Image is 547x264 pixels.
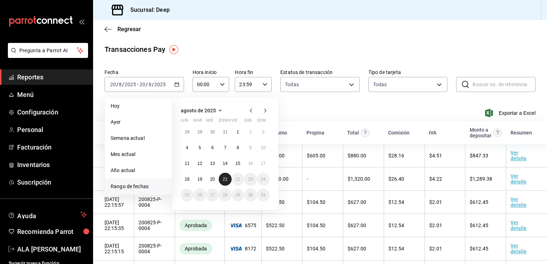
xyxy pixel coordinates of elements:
[237,129,239,135] abbr: 1 de agosto de 2025
[219,118,261,126] abbr: jueves
[197,129,202,135] abbr: 29 de julio de 2025
[348,199,366,205] span: $ 627.00
[244,118,252,126] abbr: sábado
[185,192,189,197] abbr: 25 de agosto de 2025
[280,70,360,75] label: Estatus de transacción
[307,199,325,205] span: $ 104.50
[302,167,343,191] td: -
[470,153,488,158] span: $ 847.33
[388,130,410,136] div: Comisión
[348,176,370,182] span: $ 1,320.00
[148,82,152,87] input: --
[79,19,84,24] button: open_drawer_menu
[470,246,488,251] span: $ 612.45
[244,173,257,186] button: 23 de agosto de 2025
[493,128,502,137] svg: Este es el monto resultante del total pagado menos comisión e IVA. Esta será la parte que se depo...
[257,126,270,138] button: 3 de agosto de 2025
[361,128,369,137] svg: Este monto equivale al total pagado por el comensal antes de aplicar Comisión e IVA.
[210,177,215,182] abbr: 20 de agosto de 2025
[134,191,175,214] td: 200825-P-0004
[224,145,227,150] abbr: 7 de agosto de 2025
[122,82,124,87] span: /
[510,150,527,161] a: Ver detalle
[261,161,266,166] abbr: 17 de agosto de 2025
[470,176,492,182] span: $ 1,289.38
[137,82,139,87] span: -
[152,82,154,87] span: /
[470,223,488,228] span: $ 612.45
[470,199,488,205] span: $ 612.45
[125,6,170,14] h3: Sucursal: Deep
[116,82,118,87] span: /
[244,189,257,201] button: 30 de agosto de 2025
[169,45,178,54] img: Tooltip marker
[193,173,206,186] button: 19 de agosto de 2025
[185,161,189,166] abbr: 11 de agosto de 2025
[93,144,134,167] td: [DATE] 22:24:38
[266,223,285,228] span: $ 522.50
[139,82,146,87] input: --
[146,82,148,87] span: /
[510,243,527,254] a: Ver detalle
[17,244,87,254] span: ALA [PERSON_NAME]
[244,157,257,170] button: 16 de agosto de 2025
[206,118,213,126] abbr: miércoles
[181,173,193,186] button: 18 de agosto de 2025
[261,145,266,150] abbr: 10 de agosto de 2025
[285,81,299,88] span: Todas
[193,141,206,154] button: 5 de agosto de 2025
[206,189,219,201] button: 27 de agosto de 2025
[110,82,116,87] input: --
[182,223,210,228] span: Aprobada
[307,223,325,228] span: $ 104.50
[257,173,270,186] button: 24 de agosto de 2025
[429,130,436,136] div: IVA
[111,118,166,126] span: Ayer
[193,189,206,201] button: 26 de agosto de 2025
[473,77,536,92] input: Buscar no. de referencia
[8,43,88,58] button: Pregunta a Parrot AI
[17,177,87,187] span: Suscripción
[17,160,87,170] span: Inventarios
[193,70,229,75] label: Hora inicio
[181,108,216,113] span: agosto de 2025
[199,145,201,150] abbr: 5 de agosto de 2025
[134,214,175,237] td: 200825-P-0004
[219,126,231,138] button: 31 de julio de 2025
[306,130,324,136] div: Propina
[93,214,134,237] td: [DATE] 22:15:35
[368,70,448,75] label: Tipo de tarjeta
[179,220,212,231] div: Transacciones cobradas de manera exitosa.
[197,192,202,197] abbr: 26 de agosto de 2025
[429,199,442,205] span: $ 2.01
[429,246,442,251] span: $ 2.01
[266,246,285,251] span: $ 522.50
[105,44,165,55] div: Transacciones Pay
[257,118,266,126] abbr: domingo
[185,177,189,182] abbr: 18 de agosto de 2025
[17,142,87,152] span: Facturación
[232,157,244,170] button: 15 de agosto de 2025
[181,118,188,126] abbr: lunes
[206,141,219,154] button: 6 de agosto de 2025
[236,177,240,182] abbr: 22 de agosto de 2025
[388,199,404,205] span: $ 12.54
[307,246,325,251] span: $ 104.50
[373,81,387,88] div: Todas
[219,189,231,201] button: 28 de agosto de 2025
[193,118,202,126] abbr: martes
[223,192,227,197] abbr: 28 de agosto de 2025
[93,237,134,260] td: [DATE] 22:15:15
[232,118,237,126] abbr: viernes
[249,129,252,135] abbr: 2 de agosto de 2025
[210,192,215,197] abbr: 27 de agosto de 2025
[235,70,272,75] label: Hora fin
[17,210,78,219] span: Ayuda
[206,126,219,138] button: 30 de julio de 2025
[261,177,266,182] abbr: 24 de agosto de 2025
[388,246,404,251] span: $ 12.54
[388,223,404,228] span: $ 12.54
[197,177,202,182] abbr: 19 de agosto de 2025
[111,183,166,190] span: Rango de fechas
